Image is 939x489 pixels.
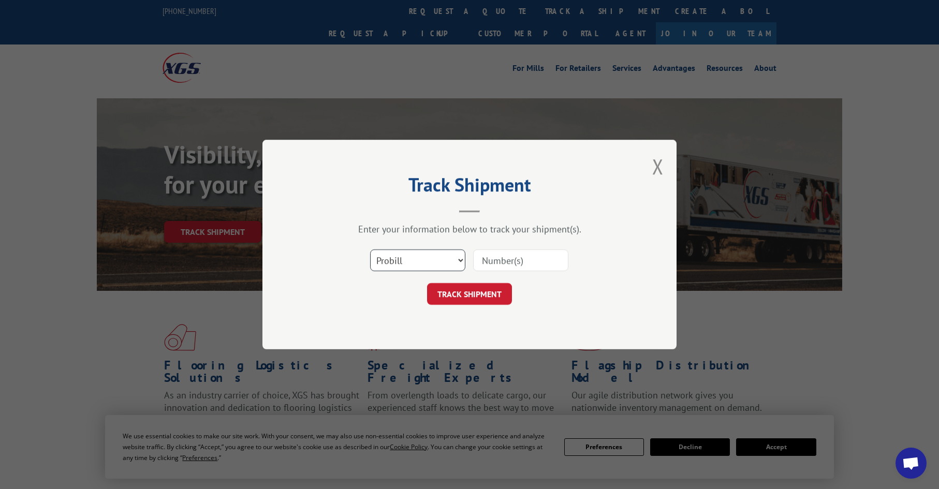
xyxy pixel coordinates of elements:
div: Open chat [896,448,927,479]
div: Enter your information below to track your shipment(s). [314,223,625,235]
button: TRACK SHIPMENT [427,283,512,305]
button: Close modal [652,153,664,180]
h2: Track Shipment [314,177,625,197]
input: Number(s) [473,249,568,271]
